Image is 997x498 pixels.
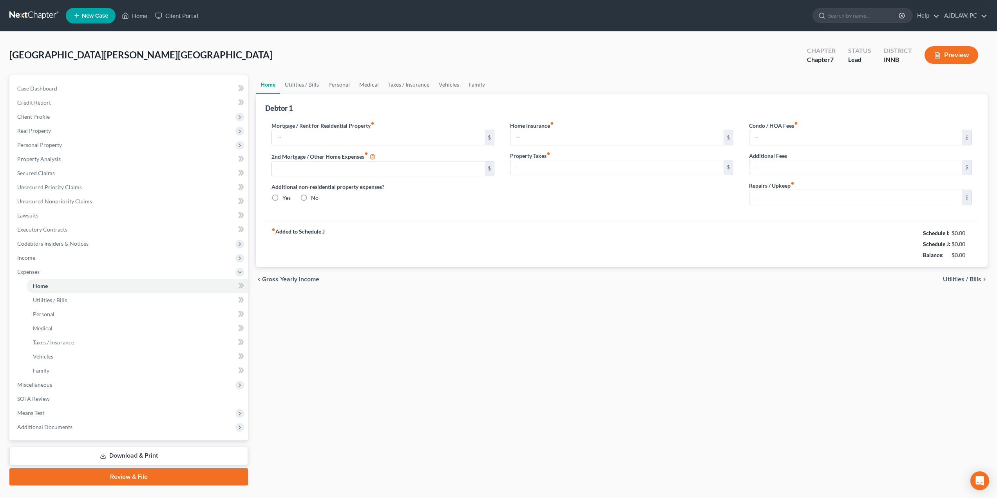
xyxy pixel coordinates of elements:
[256,276,319,283] button: chevron_left Gross Yearly Income
[485,161,494,176] div: $
[923,252,944,258] strong: Balance:
[794,121,798,125] i: fiber_manual_record
[952,240,972,248] div: $0.00
[749,160,962,175] input: --
[265,103,293,113] div: Debtor 1
[546,152,550,156] i: fiber_manual_record
[9,49,272,60] span: [GEOGRAPHIC_DATA][PERSON_NAME][GEOGRAPHIC_DATA]
[271,228,275,232] i: fiber_manual_record
[17,141,62,148] span: Personal Property
[355,75,384,94] a: Medical
[17,99,51,106] span: Credit Report
[970,471,989,490] div: Open Intercom Messenger
[923,230,950,236] strong: Schedule I:
[884,46,912,55] div: District
[952,251,972,259] div: $0.00
[17,127,51,134] span: Real Property
[17,395,50,402] span: SOFA Review
[940,9,987,23] a: AJDLAW, PC
[17,381,52,388] span: Miscellaneous
[943,276,981,283] span: Utilities / Bills
[256,75,280,94] a: Home
[17,226,67,233] span: Executory Contracts
[923,241,950,247] strong: Schedule J:
[981,276,988,283] i: chevron_right
[749,121,798,130] label: Condo / HOA Fees
[848,46,871,55] div: Status
[464,75,490,94] a: Family
[280,75,324,94] a: Utilities / Bills
[807,55,836,64] div: Chapter
[371,121,375,125] i: fiber_manual_record
[33,339,74,346] span: Taxes / Insurance
[17,113,50,120] span: Client Profile
[434,75,464,94] a: Vehicles
[17,170,55,176] span: Secured Claims
[311,194,318,202] label: No
[11,223,248,237] a: Executory Contracts
[17,156,61,162] span: Property Analysis
[17,212,38,219] span: Lawsuits
[962,160,972,175] div: $
[82,13,108,19] span: New Case
[749,152,787,160] label: Additional Fees
[17,85,57,92] span: Case Dashboard
[33,311,54,317] span: Personal
[791,181,794,185] i: fiber_manual_record
[550,121,554,125] i: fiber_manual_record
[17,240,89,247] span: Codebtors Insiders & Notices
[913,9,939,23] a: Help
[11,152,248,166] a: Property Analysis
[33,283,48,289] span: Home
[27,350,248,364] a: Vehicles
[952,229,972,237] div: $0.00
[27,364,248,378] a: Family
[11,392,248,406] a: SOFA Review
[271,228,325,261] strong: Added to Schedule J
[11,166,248,180] a: Secured Claims
[364,152,368,156] i: fiber_manual_record
[943,276,988,283] button: Utilities / Bills chevron_right
[510,130,723,145] input: --
[384,75,434,94] a: Taxes / Insurance
[749,190,962,205] input: --
[510,160,723,175] input: --
[271,121,375,130] label: Mortgage / Rent for Residential Property
[11,180,248,194] a: Unsecured Priority Claims
[749,130,962,145] input: --
[724,160,733,175] div: $
[256,276,262,283] i: chevron_left
[749,181,794,190] label: Repairs / Upkeep
[272,130,485,145] input: --
[485,130,494,145] div: $
[33,367,49,374] span: Family
[11,194,248,208] a: Unsecured Nonpriority Claims
[262,276,319,283] span: Gross Yearly Income
[724,130,733,145] div: $
[17,198,92,205] span: Unsecured Nonpriority Claims
[510,121,554,130] label: Home Insurance
[925,46,978,64] button: Preview
[33,325,52,331] span: Medical
[27,335,248,350] a: Taxes / Insurance
[27,321,248,335] a: Medical
[11,81,248,96] a: Case Dashboard
[272,161,485,176] input: --
[27,279,248,293] a: Home
[848,55,871,64] div: Lead
[9,447,248,465] a: Download & Print
[17,424,72,430] span: Additional Documents
[17,254,35,261] span: Income
[11,96,248,110] a: Credit Report
[962,130,972,145] div: $
[807,46,836,55] div: Chapter
[271,183,494,191] label: Additional non-residential property expenses?
[271,152,376,161] label: 2nd Mortgage / Other Home Expenses
[9,468,248,485] a: Review & File
[118,9,151,23] a: Home
[828,8,900,23] input: Search by name...
[27,293,248,307] a: Utilities / Bills
[17,184,82,190] span: Unsecured Priority Claims
[324,75,355,94] a: Personal
[830,56,834,63] span: 7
